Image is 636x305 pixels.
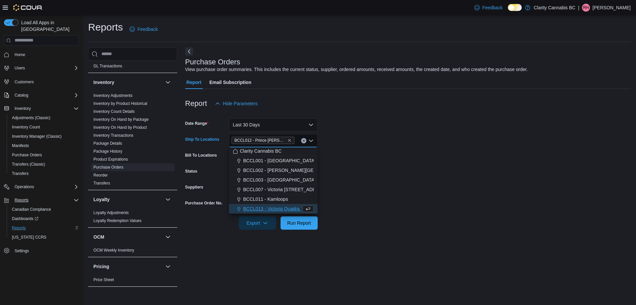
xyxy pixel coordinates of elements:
a: Package Details [93,141,122,146]
a: GL Transactions [93,64,122,68]
a: OCM Weekly Inventory [93,248,134,253]
span: Customers [12,77,79,86]
span: Inventory by Product Historical [93,101,147,106]
span: Reports [12,225,26,231]
button: Reports [12,196,31,204]
span: Users [12,64,79,72]
div: Finance [88,54,177,73]
span: Export [243,216,272,230]
span: Price Sheet [93,277,114,282]
button: BCCL002 - [PERSON_NAME][GEOGRAPHIC_DATA] [229,166,318,175]
button: Inventory [93,79,163,86]
span: Catalog [15,93,28,98]
span: Operations [15,184,34,190]
a: Home [12,51,28,59]
span: Hide Parameters [223,100,258,107]
label: Bill To Locations [185,153,217,158]
button: Catalog [1,91,81,100]
label: Suppliers [185,185,203,190]
a: Transfers (Classic) [9,160,48,168]
span: OCM Weekly Inventory [93,248,134,253]
div: OCM [88,246,177,257]
button: BCCL013 - Victoria Quadra St [229,204,318,214]
span: Settings [12,247,79,255]
span: BCCL002 - [PERSON_NAME][GEOGRAPHIC_DATA] [243,167,354,174]
div: Loyalty [88,209,177,227]
a: Inventory Adjustments [93,93,132,98]
span: Load All Apps in [GEOGRAPHIC_DATA] [19,19,79,33]
a: Transfers [93,181,110,186]
button: OCM [164,233,172,241]
button: Reports [7,223,81,233]
span: Adjustments (Classic) [9,114,79,122]
button: Operations [1,182,81,191]
span: Home [15,52,25,57]
label: Ship To Locations [185,137,219,142]
span: BCCL007 - Victoria [STREET_ADDRESS] [243,186,330,193]
a: Canadian Compliance [9,205,54,213]
button: BCCL001 - [GEOGRAPHIC_DATA] [229,156,318,166]
label: Date Range [185,121,209,126]
label: Purchase Order No. [185,200,223,206]
span: BCCL012 - Prince Rupert [232,137,294,144]
button: BCCL007 - Victoria [STREET_ADDRESS] [229,185,318,194]
button: Inventory [1,104,81,113]
a: Reports [9,224,28,232]
span: Users [15,65,25,71]
a: Loyalty Adjustments [93,210,129,215]
span: Inventory [12,105,79,113]
button: Last 30 Days [229,118,318,131]
span: Dashboards [9,215,79,223]
span: Transfers [93,181,110,186]
span: Canadian Compliance [12,207,51,212]
span: Manifests [9,142,79,150]
button: Loyalty [93,196,163,203]
span: Inventory Count [12,124,40,130]
a: Inventory Count [9,123,43,131]
a: Manifests [9,142,31,150]
a: Loyalty Redemption Values [93,218,141,223]
button: Manifests [7,141,81,150]
span: Product Expirations [93,157,128,162]
a: Product Expirations [93,157,128,162]
button: Adjustments (Classic) [7,113,81,122]
button: Inventory Count [7,122,81,132]
button: BCCL011 - Kamloops [229,194,318,204]
button: Loyalty [164,195,172,203]
span: Purchase Orders [12,152,42,158]
button: Settings [1,246,81,256]
span: Canadian Compliance [9,205,79,213]
span: Reports [15,197,28,203]
label: Status [185,169,197,174]
a: Reorder [93,173,108,178]
button: Clear input [301,138,306,143]
img: Cova [13,4,43,11]
span: BCCL011 - Kamloops [243,196,288,202]
a: Inventory On Hand by Package [93,117,149,122]
span: Manifests [12,143,29,148]
button: Clarity Cannabis BC [229,146,318,156]
span: Package History [93,149,122,154]
span: BCCL001 - [GEOGRAPHIC_DATA] [243,157,316,164]
span: Washington CCRS [9,233,79,241]
span: Feedback [482,4,503,11]
span: Purchase Orders [9,151,79,159]
a: Purchase Orders [93,165,124,170]
span: Inventory [15,106,31,111]
button: Transfers [7,169,81,178]
div: Choose from the following options [229,146,318,214]
a: Adjustments (Classic) [9,114,53,122]
button: Customers [1,77,81,86]
a: Customers [12,78,36,86]
div: Inventory [88,92,177,190]
a: Inventory On Hand by Product [93,125,147,130]
input: Dark Mode [508,4,522,11]
span: RH [583,4,589,12]
span: BCCL003 - [GEOGRAPHIC_DATA] [243,177,316,183]
span: Settings [15,248,29,254]
span: Transfers [9,170,79,178]
button: Next [185,47,193,55]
